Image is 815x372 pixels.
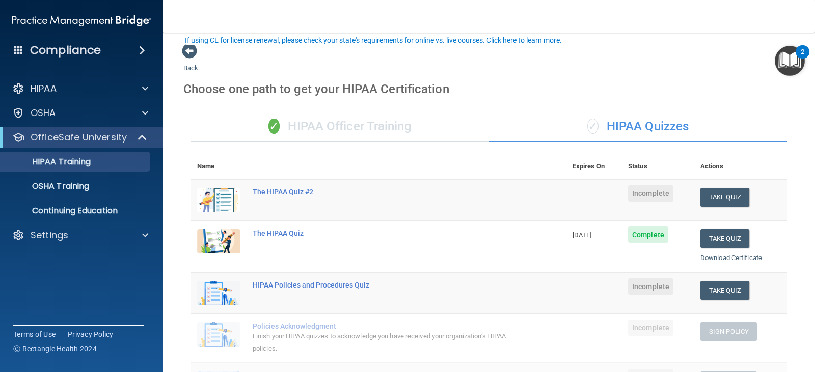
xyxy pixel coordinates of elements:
th: Name [191,154,247,179]
th: Status [622,154,694,179]
a: Settings [12,229,148,241]
p: Settings [31,229,68,241]
h4: Compliance [30,43,101,58]
span: [DATE] [573,231,592,239]
span: ✓ [587,119,599,134]
p: Continuing Education [7,206,146,216]
a: HIPAA [12,82,148,95]
div: If using CE for license renewal, please check your state's requirements for online vs. live cours... [185,37,562,44]
p: HIPAA [31,82,57,95]
button: Take Quiz [700,188,749,207]
img: PMB logo [12,11,151,31]
button: Sign Policy [700,322,757,341]
span: Incomplete [628,278,673,295]
div: Choose one path to get your HIPAA Certification [183,74,795,104]
div: Policies Acknowledgment [253,322,515,330]
span: Ⓒ Rectangle Health 2024 [13,344,97,354]
button: Take Quiz [700,281,749,300]
button: If using CE for license renewal, please check your state's requirements for online vs. live cours... [183,35,563,45]
p: OSHA Training [7,181,89,191]
span: Incomplete [628,320,673,336]
span: ✓ [268,119,280,134]
div: HIPAA Officer Training [191,111,489,142]
a: Download Certificate [700,254,762,262]
p: OfficeSafe University [31,131,127,144]
span: Incomplete [628,185,673,202]
button: Take Quiz [700,229,749,248]
div: 2 [801,52,804,65]
p: OSHA [31,107,56,119]
div: Finish your HIPAA quizzes to acknowledge you have received your organization’s HIPAA policies. [253,330,515,355]
a: Terms of Use [13,329,56,339]
div: HIPAA Quizzes [489,111,787,142]
th: Expires On [566,154,622,179]
p: HIPAA Training [7,157,91,167]
a: Back [183,52,198,72]
button: Open Resource Center, 2 new notifications [775,46,805,76]
div: The HIPAA Quiz [253,229,515,237]
div: The HIPAA Quiz #2 [253,188,515,196]
th: Actions [694,154,787,179]
a: OSHA [12,107,148,119]
a: OfficeSafe University [12,131,148,144]
a: Privacy Policy [68,329,114,339]
span: Complete [628,226,668,243]
div: HIPAA Policies and Procedures Quiz [253,281,515,289]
